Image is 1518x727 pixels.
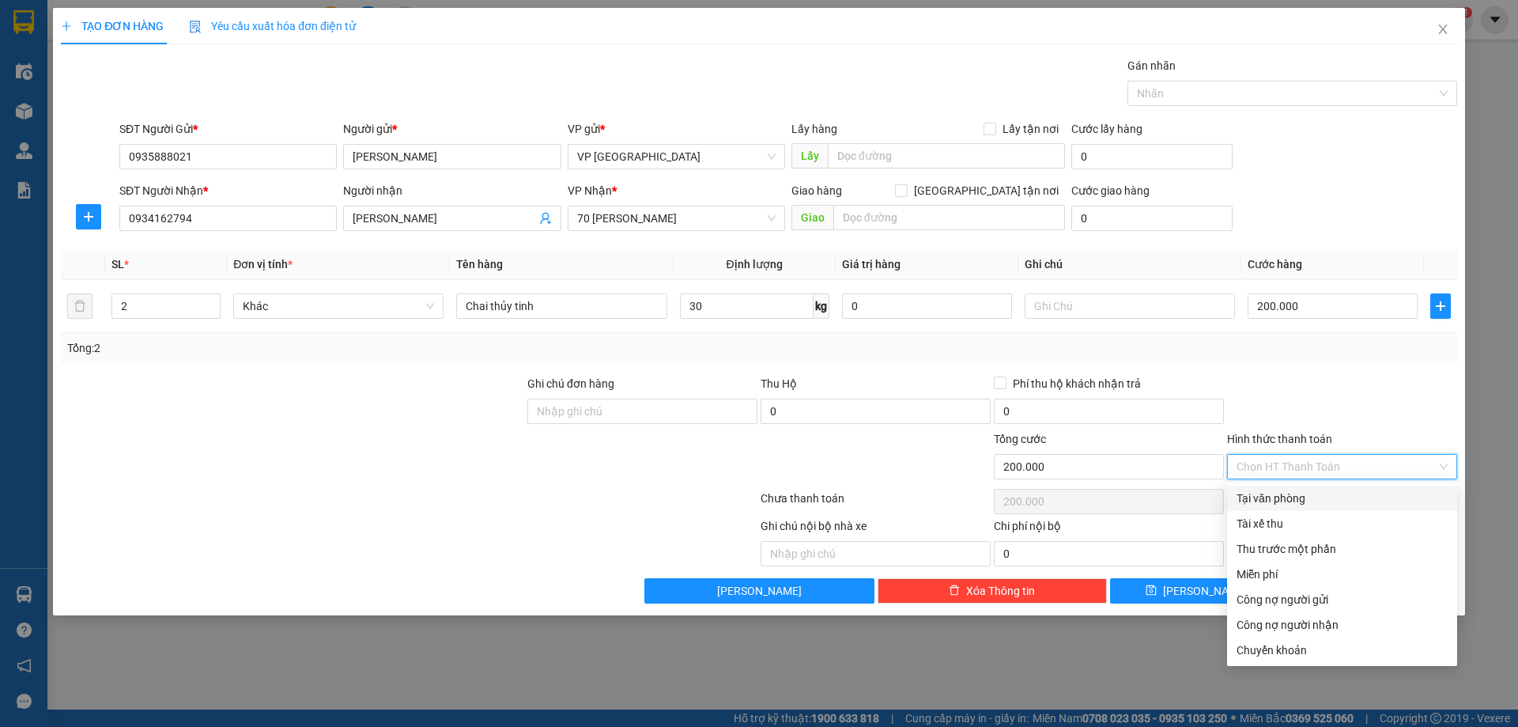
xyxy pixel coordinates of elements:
div: Chuyển khoản [1237,642,1448,659]
span: Tổng cước [994,433,1046,445]
span: Lấy [791,143,828,168]
span: [PERSON_NAME] [717,582,802,600]
input: Dọc đường [828,143,1065,168]
div: Tại văn phòng [1237,490,1448,507]
div: SĐT Người Nhận [119,182,337,199]
span: Lấy tận nơi [996,120,1065,138]
span: Phí thu hộ khách nhận trả [1006,375,1147,392]
div: Tài xế thu [1237,515,1448,532]
span: close [1437,23,1449,36]
label: Cước lấy hàng [1071,123,1142,135]
div: Người nhận [343,182,561,199]
div: Công nợ người gửi [1237,591,1448,608]
span: Tên hàng [456,258,503,271]
span: VP Đà Nẵng [577,145,776,168]
div: Cước gửi hàng sẽ được ghi vào công nợ của người gửi [1227,587,1457,612]
div: Tổng: 2 [67,339,586,357]
span: Giao hàng [791,184,842,197]
input: VD: Bàn, Ghế [456,293,666,319]
button: delete [67,293,93,319]
span: VP Nhận [568,184,612,197]
input: Cước giao hàng [1071,206,1233,231]
span: delete [949,585,960,597]
div: Thu trước một phần [1237,540,1448,558]
div: Ghi chú nội bộ nhà xe [761,517,991,541]
span: Thu Hộ [761,377,797,390]
button: Close [1421,8,1465,52]
span: Yêu cầu xuất hóa đơn điện tử [189,20,356,32]
span: [PERSON_NAME] [1163,582,1248,600]
input: Ghi Chú [1025,293,1235,319]
img: icon [189,21,202,33]
div: Công nợ người nhận [1237,616,1448,634]
span: Giá trị hàng [842,258,901,271]
label: Hình thức thanh toán [1227,433,1332,445]
label: Gán nhãn [1127,59,1176,72]
span: kg [814,293,829,319]
div: VP gửi [568,120,785,138]
span: [GEOGRAPHIC_DATA] tận nơi [908,182,1065,199]
span: SL [111,258,124,271]
input: Ghi chú đơn hàng [527,399,757,424]
span: Định lượng [727,258,783,271]
span: plus [61,21,72,32]
span: Đơn vị tính [233,258,293,271]
span: TẠO ĐƠN HÀNG [61,20,164,32]
span: Giao [791,205,833,230]
input: Dọc đường [833,205,1065,230]
input: 0 [842,293,1012,319]
label: Cước giao hàng [1071,184,1150,197]
span: plus [1431,300,1450,312]
input: Nhập ghi chú [761,541,991,566]
div: Người gửi [343,120,561,138]
span: Khác [243,294,434,318]
span: user-add [539,212,552,225]
label: Ghi chú đơn hàng [527,377,614,390]
button: deleteXóa Thông tin [878,578,1108,604]
span: save [1146,585,1157,597]
button: plus [1430,293,1451,319]
button: [PERSON_NAME] [644,578,874,604]
span: 70 Nguyễn Hữu Huân [577,206,776,230]
div: Miễn phí [1237,566,1448,583]
span: Lấy hàng [791,123,837,135]
div: Cước gửi hàng sẽ được ghi vào công nợ của người nhận [1227,612,1457,638]
div: SĐT Người Gửi [119,120,337,138]
span: Cước hàng [1248,258,1302,271]
span: Xóa Thông tin [966,582,1035,600]
button: plus [76,204,101,229]
button: save[PERSON_NAME] [1110,578,1282,604]
div: Chưa thanh toán [759,490,992,517]
span: plus [77,210,100,223]
input: Cước lấy hàng [1071,144,1233,169]
div: Chi phí nội bộ [994,517,1224,541]
th: Ghi chú [1018,249,1241,280]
